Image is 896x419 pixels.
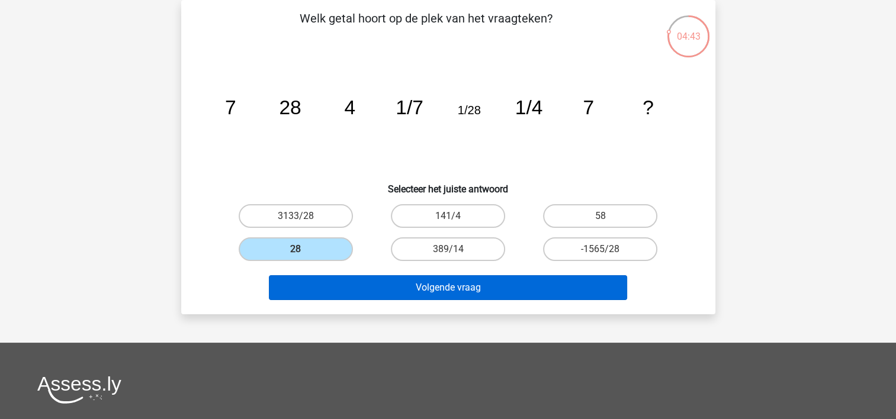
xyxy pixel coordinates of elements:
label: -1565/28 [543,237,657,261]
img: Assessly logo [37,376,121,404]
button: Volgende vraag [269,275,627,300]
label: 141/4 [391,204,505,228]
p: Welk getal hoort op de plek van het vraagteken? [200,9,652,45]
label: 3133/28 [239,204,353,228]
tspan: 7 [583,96,594,118]
label: 389/14 [391,237,505,261]
h6: Selecteer het juiste antwoord [200,174,696,195]
tspan: 1/7 [396,96,423,118]
label: 58 [543,204,657,228]
tspan: ? [643,96,654,118]
tspan: 1/4 [515,96,542,118]
label: 28 [239,237,353,261]
tspan: 28 [279,96,301,118]
tspan: 4 [344,96,355,118]
tspan: 1/28 [457,104,480,117]
div: 04:43 [666,14,711,44]
tspan: 7 [224,96,236,118]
